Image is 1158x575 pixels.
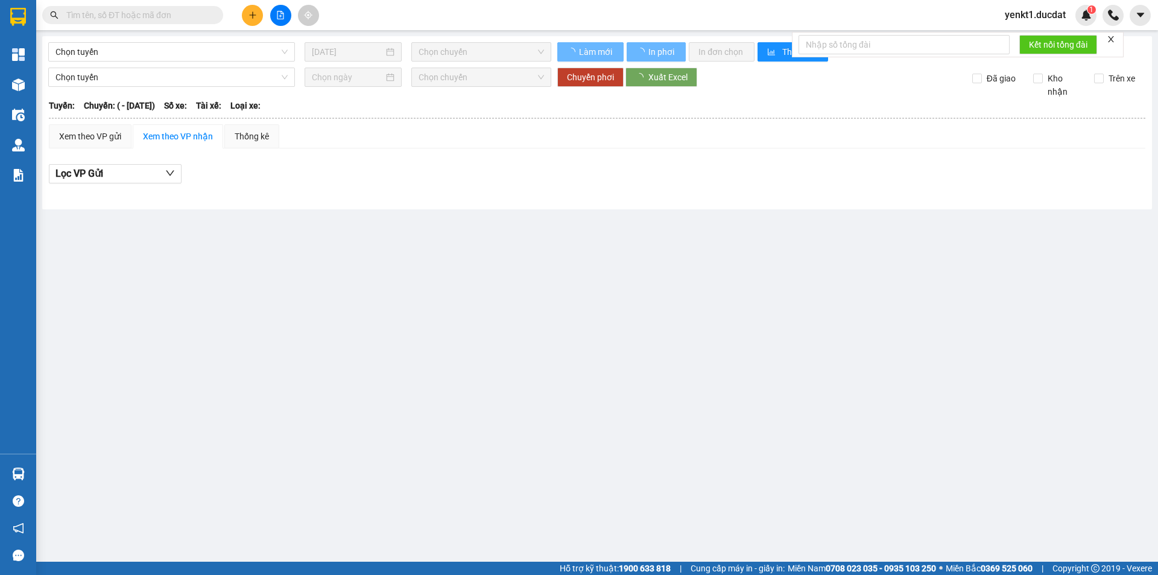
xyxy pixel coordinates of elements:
span: bar-chart [767,48,777,57]
span: Cung cấp máy in - giấy in: [691,562,785,575]
span: | [1042,562,1043,575]
span: close [1107,35,1115,43]
img: warehouse-icon [12,78,25,91]
button: Kết nối tổng đài [1019,35,1097,54]
img: warehouse-icon [12,468,25,480]
span: In phơi [648,45,676,59]
span: Số xe: [164,99,187,112]
span: down [165,168,175,178]
div: Xem theo VP gửi [59,130,121,143]
span: Làm mới [579,45,614,59]
img: warehouse-icon [12,139,25,151]
span: Lọc VP Gửi [55,166,103,181]
span: | [680,562,682,575]
input: Chọn ngày [312,71,384,84]
button: In đơn chọn [689,42,755,62]
img: phone-icon [1108,10,1119,21]
strong: 1900 633 818 [619,564,671,573]
span: copyright [1091,564,1099,573]
span: Chọn chuyến [419,68,544,86]
span: Chọn tuyến [55,43,288,61]
input: Nhập số tổng đài [799,35,1010,54]
img: icon-new-feature [1081,10,1092,21]
input: Tìm tên, số ĐT hoặc mã đơn [66,8,209,22]
button: In phơi [627,42,686,62]
button: Xuất Excel [625,68,697,87]
span: yenkt1.ducdat [995,7,1075,22]
button: aim [298,5,319,26]
button: bar-chartThống kê [758,42,828,62]
img: logo-vxr [10,8,26,26]
span: Kết nối tổng đài [1029,38,1087,51]
span: Miền Nam [788,562,936,575]
span: aim [304,11,312,19]
span: loading [567,48,577,56]
span: Tài xế: [196,99,221,112]
span: Đã giao [982,72,1020,85]
span: Hỗ trợ kỹ thuật: [560,562,671,575]
span: file-add [276,11,285,19]
button: file-add [270,5,291,26]
input: 13/09/2025 [312,45,384,59]
span: Chuyến: ( - [DATE]) [84,99,155,112]
strong: 0369 525 060 [981,564,1033,573]
span: Trên xe [1104,72,1140,85]
span: Kho nhận [1043,72,1085,98]
button: caret-down [1130,5,1151,26]
sup: 1 [1087,5,1096,14]
span: Chọn tuyến [55,68,288,86]
span: ⚪️ [939,566,943,571]
span: caret-down [1135,10,1146,21]
span: Miền Bắc [946,562,1033,575]
button: Làm mới [557,42,624,62]
button: Chuyển phơi [557,68,624,87]
span: notification [13,523,24,534]
button: plus [242,5,263,26]
img: dashboard-icon [12,48,25,61]
span: Thống kê [782,45,818,59]
span: Chọn chuyến [419,43,544,61]
span: plus [248,11,257,19]
div: Thống kê [235,130,269,143]
span: search [50,11,59,19]
button: Lọc VP Gửi [49,164,182,183]
div: Xem theo VP nhận [143,130,213,143]
span: question-circle [13,495,24,507]
img: warehouse-icon [12,109,25,121]
strong: 0708 023 035 - 0935 103 250 [826,564,936,573]
span: loading [636,48,647,56]
span: 1 [1089,5,1093,14]
b: Tuyến: [49,101,75,110]
span: Loại xe: [230,99,261,112]
img: solution-icon [12,169,25,182]
span: message [13,550,24,561]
